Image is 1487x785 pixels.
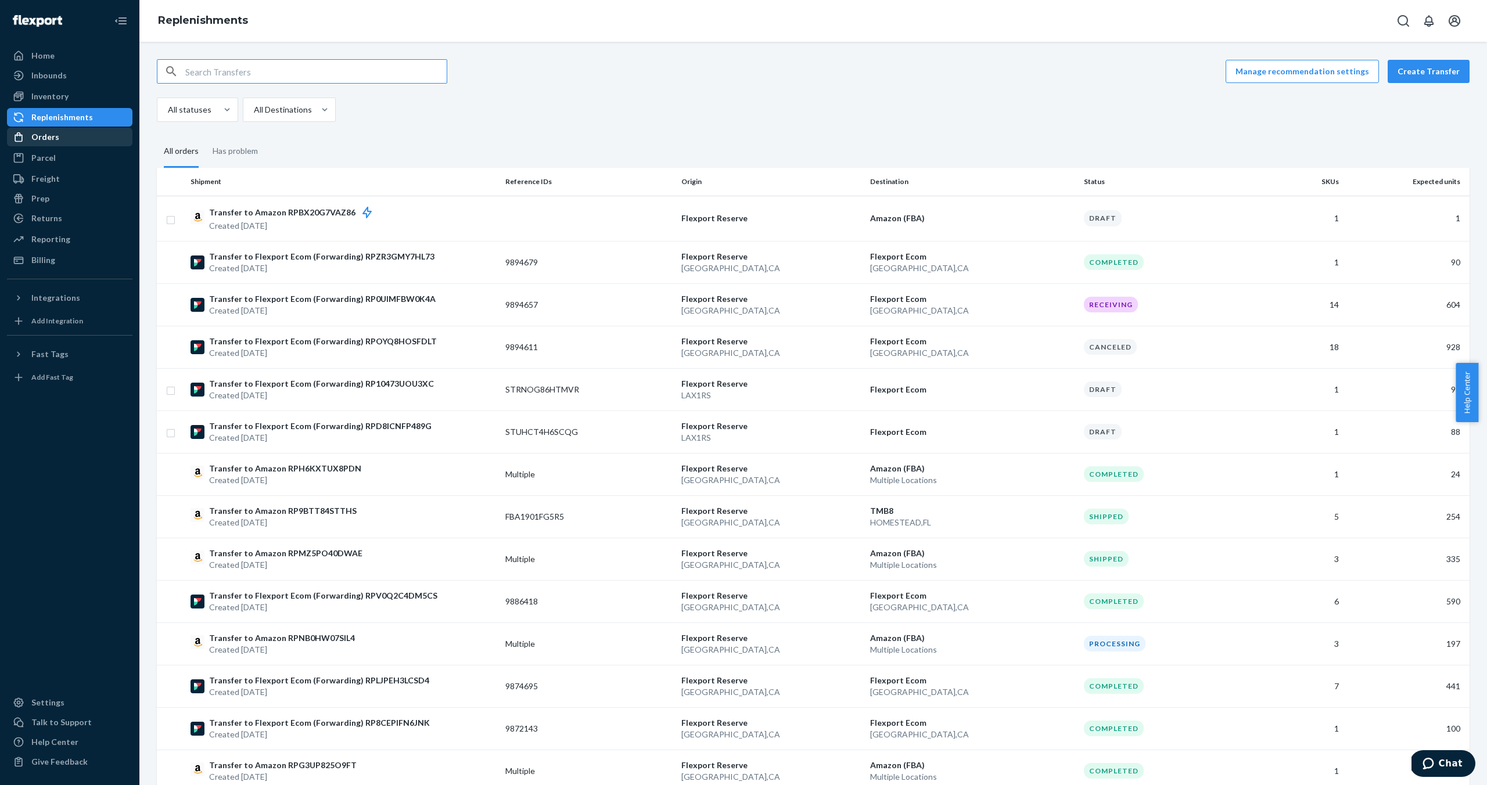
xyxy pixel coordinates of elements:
div: Add Fast Tag [31,372,73,382]
p: Transfer to Flexport Ecom (Forwarding) RP0UIMFBW0K4A [209,293,436,305]
p: Amazon (FBA) [870,213,1075,224]
button: Fast Tags [7,345,132,363]
th: Origin [677,168,865,196]
p: Created [DATE] [209,262,434,274]
p: Flexport Reserve [681,717,861,729]
div: Draft [1084,381,1122,397]
p: Transfer to Amazon RPMZ5PO40DWAE [209,548,362,559]
p: Flexport Reserve [681,675,861,686]
button: Integrations [7,289,132,307]
p: Flexport Reserve [681,548,861,559]
button: Create Transfer [1388,60,1470,83]
td: 5 [1256,495,1344,538]
td: 9874695 [501,665,677,707]
a: Billing [7,251,132,269]
p: Amazon (FBA) [870,632,1075,644]
p: Transfer to Amazon RPNB0HW07SIL4 [209,632,355,644]
p: [GEOGRAPHIC_DATA] , CA [681,686,861,698]
div: Freight [31,173,60,185]
td: STUHCT4H6SCQG [501,410,677,453]
td: 1 [1256,453,1344,495]
div: Reporting [31,233,70,245]
td: 1 [1256,196,1344,241]
p: Created [DATE] [209,305,436,316]
td: 9894611 [501,326,677,368]
p: Flexport Reserve [681,590,861,602]
a: Parcel [7,149,132,167]
div: Parcel [31,152,56,164]
th: Reference IDs [501,168,677,196]
p: Flexport Reserve [681,378,861,390]
td: 24 [1344,453,1470,495]
div: Help Center [31,736,78,748]
p: Transfer to Amazon RPBX20G7VAZ86 [209,206,383,220]
p: Created [DATE] [209,644,355,656]
input: Search Transfers [185,60,447,83]
td: Multiple [501,622,677,665]
p: Created [DATE] [209,559,362,571]
button: Manage recommendation settings [1226,60,1379,83]
p: [GEOGRAPHIC_DATA] , CA [681,644,861,656]
button: Give Feedback [7,752,132,771]
p: Multiple Locations [870,771,1075,783]
p: Flexport Ecom [870,717,1075,729]
div: Completed [1084,721,1144,736]
a: Inventory [7,87,132,106]
p: Flexport Ecom [870,590,1075,602]
p: Flexport Ecom [870,384,1075,395]
th: Shipment [186,168,501,196]
button: Open Search Box [1392,9,1415,33]
div: Shipped [1084,509,1129,524]
div: Shipped [1084,551,1129,567]
p: [GEOGRAPHIC_DATA] , CA [870,729,1075,740]
th: Destination [865,168,1079,196]
td: 7 [1256,665,1344,707]
a: Orders [7,128,132,146]
div: Draft [1084,210,1122,226]
td: 9894679 [501,241,677,283]
div: Integrations [31,292,80,304]
a: Settings [7,693,132,712]
td: 9872143 [501,707,677,750]
td: 3 [1256,622,1344,665]
p: [GEOGRAPHIC_DATA] , CA [681,729,861,740]
td: 18 [1256,326,1344,368]
td: 90 [1344,241,1470,283]
p: Flexport Reserve [681,213,861,224]
p: Amazon (FBA) [870,759,1075,771]
p: Flexport Reserve [681,251,861,262]
a: Prep [7,189,132,208]
button: Close Navigation [109,9,132,33]
a: Help Center [7,733,132,751]
p: HOMESTEAD , FL [870,517,1075,528]
a: Replenishments [7,108,132,127]
td: 604 [1344,283,1470,326]
p: [GEOGRAPHIC_DATA] , CA [870,686,1075,698]
td: 1 [1256,241,1344,283]
td: 441 [1344,665,1470,707]
p: Transfer to Flexport Ecom (Forwarding) RPLJPEH3LCSD4 [209,675,429,686]
p: [GEOGRAPHIC_DATA] , CA [681,559,861,571]
p: Transfer to Amazon RPG3UP825O9FT [209,759,357,771]
td: 88 [1344,410,1470,453]
div: Settings [31,697,64,708]
p: Flexport Ecom [870,251,1075,262]
p: Created [DATE] [209,220,383,232]
div: Processing [1084,636,1145,651]
th: SKUs [1256,168,1344,196]
div: Give Feedback [31,756,88,768]
p: TMB8 [870,505,1075,517]
button: Open account menu [1443,9,1466,33]
td: 197 [1344,622,1470,665]
div: Inbounds [31,70,67,81]
a: Reporting [7,230,132,249]
div: Draft [1084,424,1122,440]
p: Flexport Reserve [681,336,861,347]
td: 1 [1256,368,1344,410]
p: Created [DATE] [209,347,437,359]
p: Created [DATE] [209,602,437,613]
td: Multiple [501,453,677,495]
p: Transfer to Flexport Ecom (Forwarding) RP10473UOU3XC [209,378,434,390]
